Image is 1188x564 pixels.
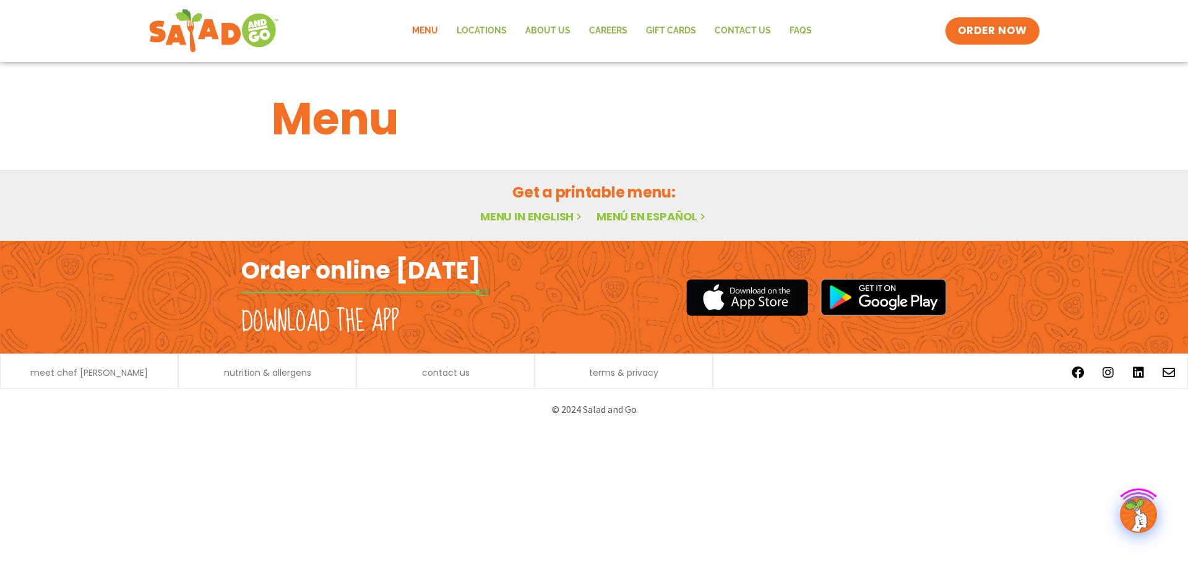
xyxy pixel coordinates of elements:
a: Careers [580,17,637,45]
a: FAQs [780,17,821,45]
img: google_play [820,279,947,316]
p: © 2024 Salad and Go [247,401,940,418]
a: Menu in English [480,209,584,224]
a: nutrition & allergens [224,368,311,377]
h1: Menu [272,85,916,152]
img: fork [241,289,489,296]
a: terms & privacy [589,368,658,377]
a: Locations [447,17,516,45]
img: appstore [686,277,808,318]
a: contact us [422,368,470,377]
h2: Get a printable menu: [272,181,916,203]
a: Contact Us [705,17,780,45]
a: Menú en español [596,209,708,224]
a: ORDER NOW [945,17,1039,45]
nav: Menu [403,17,821,45]
h2: Order online [DATE] [241,255,481,285]
a: meet chef [PERSON_NAME] [30,368,148,377]
h2: Download the app [241,305,399,339]
span: ORDER NOW [958,24,1027,38]
a: About Us [516,17,580,45]
a: Menu [403,17,447,45]
img: new-SAG-logo-768×292 [148,6,279,56]
a: GIFT CARDS [637,17,705,45]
